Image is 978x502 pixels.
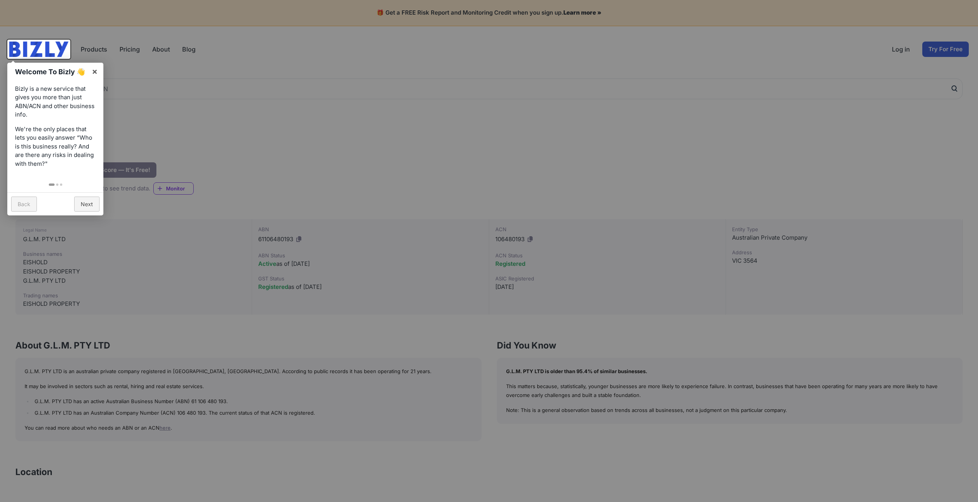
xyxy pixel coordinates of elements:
[15,67,88,77] h1: Welcome To Bizly 👋
[15,125,96,168] p: We're the only places that lets you easily answer “Who is this business really? And are there any...
[86,63,103,80] a: ×
[15,85,96,119] p: Bizly is a new service that gives you more than just ABN/ACN and other business info.
[74,197,100,212] a: Next
[11,197,37,212] a: Back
